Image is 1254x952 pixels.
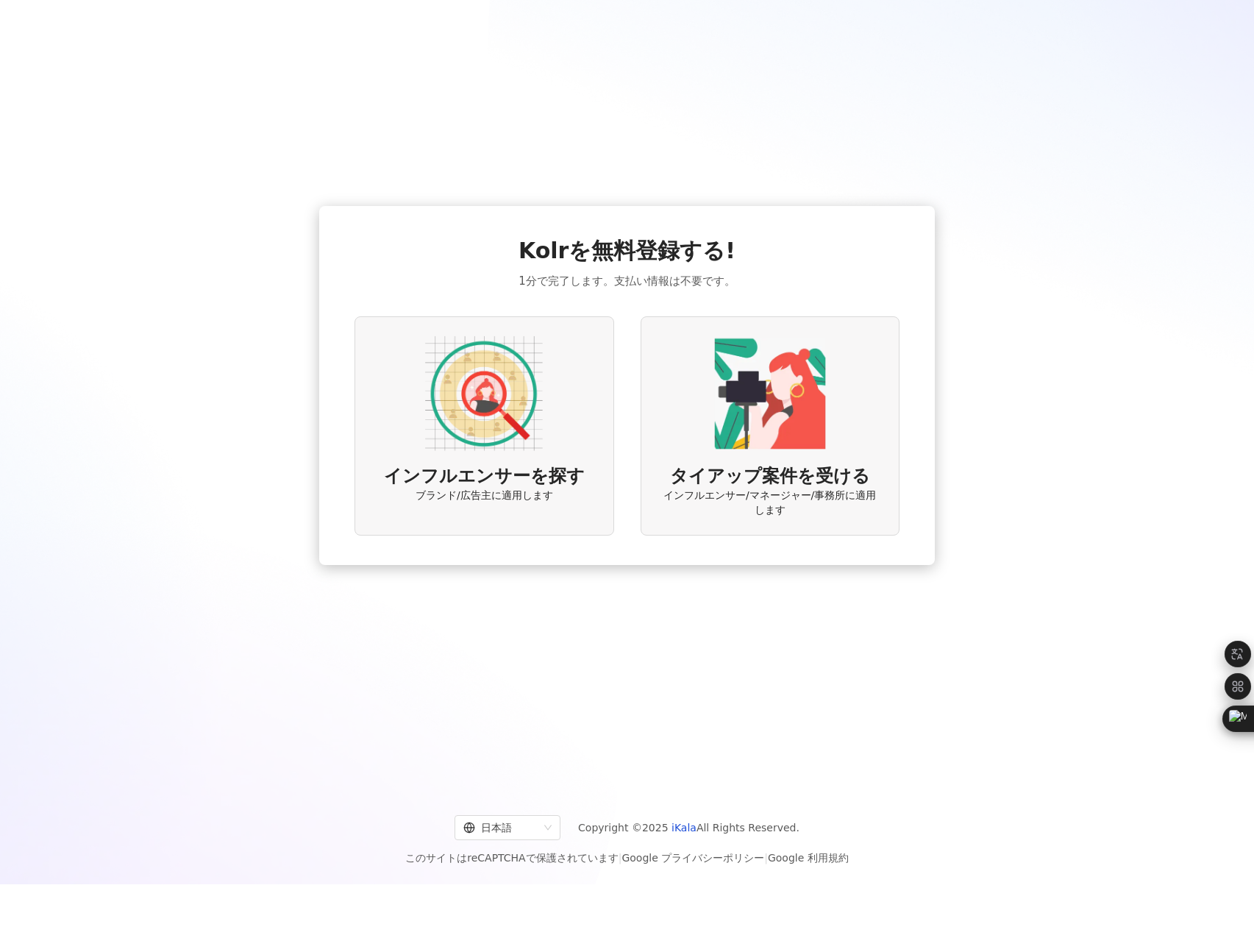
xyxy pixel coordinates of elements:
span: Kolrを無料登録する! [519,235,735,266]
span: | [764,852,768,864]
a: iKala [671,822,697,834]
span: タイアップ案件を受ける [670,464,870,489]
img: AD identity option [425,335,543,452]
span: | [619,852,622,864]
span: 1分で完了します。支払い情報は不要です。 [519,272,735,290]
span: Copyright © 2025 All Rights Reserved. [578,819,799,836]
a: Google プライバシーポリシー [621,852,764,864]
div: 日本語 [463,816,538,839]
span: ブランド/広告主に適用します [416,489,553,503]
span: インフルエンサー/マネージャー/事務所に適用します [659,489,881,517]
img: KOL identity option [711,335,829,452]
span: インフルエンサーを探す [384,464,585,489]
span: このサイトはreCAPTCHAで保護されています [405,849,849,867]
a: Google 利用規約 [768,852,849,864]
